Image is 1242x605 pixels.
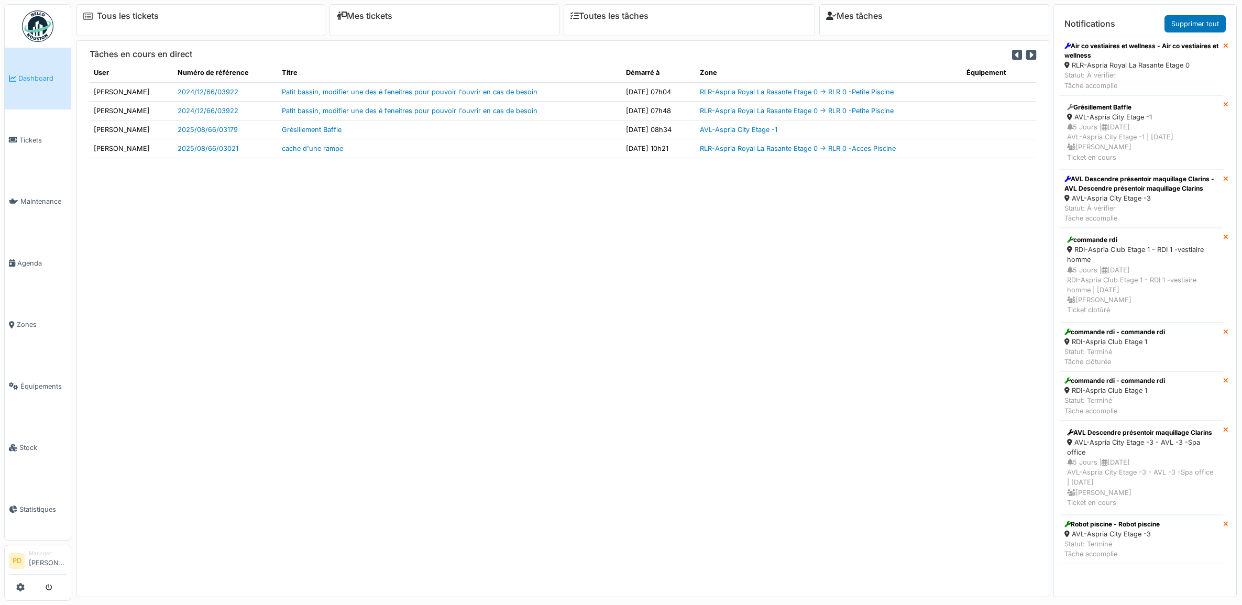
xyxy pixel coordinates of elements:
div: RLR-Aspria Royal La Rasante Etage 0 [1064,60,1219,70]
a: Maintenance [5,171,71,233]
a: AVL-Aspria City Etage -1 [700,126,777,134]
div: AVL Descendre présentoir maquillage Clarins [1067,428,1216,437]
a: RLR-Aspria Royal La Rasante Etage 0 -> RLR 0 -Petite Piscine [700,107,894,115]
a: Agenda [5,233,71,294]
span: Équipements [20,381,67,391]
span: Agenda [17,258,67,268]
td: [PERSON_NAME] [90,120,173,139]
a: Grésillement Baffle AVL-Aspria City Etage -1 5 Jours |[DATE]AVL-Aspria City Etage -1 | [DATE] [PE... [1060,95,1223,170]
a: Zones [5,294,71,356]
span: Zones [17,320,67,329]
div: commande rdi - commande rdi [1064,327,1165,337]
a: Mes tickets [336,11,392,21]
a: Équipements [5,356,71,417]
h6: Notifications [1064,19,1115,29]
a: Stock [5,417,71,479]
div: AVL-Aspria City Etage -3 [1064,193,1219,203]
div: RDI-Aspria Club Etage 1 [1064,386,1165,395]
a: Supprimer tout [1164,15,1226,32]
div: Robot piscine - Robot piscine [1064,520,1160,529]
span: Maintenance [20,196,67,206]
a: Robot piscine - Robot piscine AVL-Aspria City Etage -3 Statut: TerminéTâche accomplie [1060,515,1223,564]
div: 5 Jours | [DATE] AVL-Aspria City Etage -3 - AVL -3 -Spa office | [DATE] [PERSON_NAME] Ticket en c... [1067,457,1216,508]
a: AVL Descendre présentoir maquillage Clarins AVL-Aspria City Etage -3 - AVL -3 -Spa office 5 Jours... [1060,421,1223,515]
td: [DATE] 07h48 [622,101,696,120]
a: Mes tâches [826,11,883,21]
div: RDI-Aspria Club Etage 1 - RDI 1 -vestiaire homme [1067,245,1216,265]
div: Manager [29,549,67,557]
a: Tickets [5,109,71,171]
span: Statistiques [19,504,67,514]
a: Statistiques [5,479,71,541]
span: Tickets [19,135,67,145]
a: Tous les tickets [97,11,159,21]
span: Dashboard [18,73,67,83]
li: [PERSON_NAME] [29,549,67,572]
a: Air co vestiaires et wellness - Air co vestiaires et wellness RLR-Aspria Royal La Rasante Etage 0... [1060,37,1223,95]
img: Badge_color-CXgf-gQk.svg [22,10,53,42]
a: 2025/08/66/03179 [178,126,238,134]
a: cache d'une rampe [282,145,343,152]
div: Air co vestiaires et wellness - Air co vestiaires et wellness [1064,41,1219,60]
div: AVL-Aspria City Etage -3 - AVL -3 -Spa office [1067,437,1216,457]
div: AVL-Aspria City Etage -1 [1067,112,1216,122]
div: Statut: Terminé Tâche accomplie [1064,395,1165,415]
div: Statut: Terminé Tâche clôturée [1064,347,1165,367]
a: Toutes les tâches [570,11,649,21]
th: Équipement [962,63,1036,82]
a: Dashboard [5,48,71,109]
td: [PERSON_NAME] [90,101,173,120]
th: Numéro de référence [173,63,277,82]
td: [PERSON_NAME] [90,139,173,158]
div: 5 Jours | [DATE] RDI-Aspria Club Etage 1 - RDI 1 -vestiaire homme | [DATE] [PERSON_NAME] Ticket c... [1067,265,1216,315]
th: Titre [278,63,622,82]
div: Grésillement Baffle [1067,103,1216,112]
div: Statut: À vérifier Tâche accomplie [1064,70,1219,90]
a: Grésillement Baffle [282,126,342,134]
td: [DATE] 08h34 [622,120,696,139]
a: Patit bassin, modifier une des é feneitres pour pouvoir l'ouvrir en cas de besoin [282,88,537,96]
a: 2024/12/66/03922 [178,88,238,96]
a: commande rdi - commande rdi RDI-Aspria Club Etage 1 Statut: TerminéTâche accomplie [1060,371,1223,421]
div: commande rdi [1067,235,1216,245]
h6: Tâches en cours en direct [90,49,192,59]
div: AVL Descendre présentoir maquillage Clarins - AVL Descendre présentoir maquillage Clarins [1064,174,1219,193]
div: Statut: Terminé Tâche accomplie [1064,539,1160,559]
span: translation missing: fr.shared.user [94,69,109,76]
th: Démarré à [622,63,696,82]
a: PD Manager[PERSON_NAME] [9,549,67,575]
a: AVL Descendre présentoir maquillage Clarins - AVL Descendre présentoir maquillage Clarins AVL-Asp... [1060,170,1223,228]
td: [DATE] 10h21 [622,139,696,158]
th: Zone [696,63,962,82]
a: RLR-Aspria Royal La Rasante Etage 0 -> RLR 0 -Petite Piscine [700,88,894,96]
td: [DATE] 07h04 [622,82,696,101]
div: RDI-Aspria Club Etage 1 [1064,337,1165,347]
li: PD [9,553,25,569]
a: commande rdi - commande rdi RDI-Aspria Club Etage 1 Statut: TerminéTâche clôturée [1060,323,1223,372]
a: commande rdi RDI-Aspria Club Etage 1 - RDI 1 -vestiaire homme 5 Jours |[DATE]RDI-Aspria Club Etag... [1060,228,1223,322]
a: 2025/08/66/03021 [178,145,238,152]
div: AVL-Aspria City Etage -3 [1064,529,1160,539]
div: 5 Jours | [DATE] AVL-Aspria City Etage -1 | [DATE] [PERSON_NAME] Ticket en cours [1067,122,1216,162]
a: Patit bassin, modifier une des é feneitres pour pouvoir l'ouvrir en cas de besoin [282,107,537,115]
td: [PERSON_NAME] [90,82,173,101]
div: Statut: À vérifier Tâche accomplie [1064,203,1219,223]
div: commande rdi - commande rdi [1064,376,1165,386]
a: RLR-Aspria Royal La Rasante Etage 0 -> RLR 0 -Acces Piscine [700,145,896,152]
span: Stock [19,443,67,453]
a: 2024/12/66/03922 [178,107,238,115]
